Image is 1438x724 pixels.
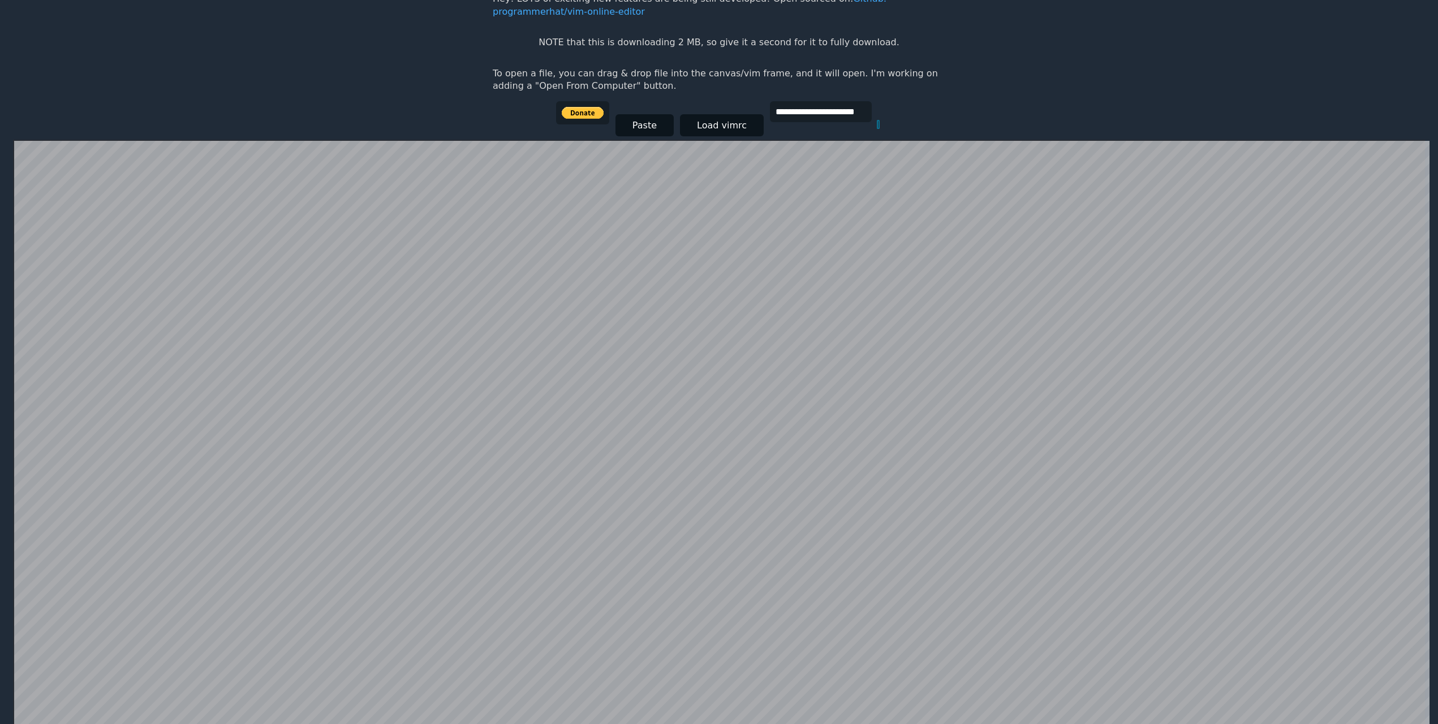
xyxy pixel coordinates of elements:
[539,36,899,49] p: NOTE that this is downloading 2 MB, so give it a second for it to fully download.
[680,114,764,136] button: Load vimrc
[615,114,674,136] button: Paste
[493,67,945,93] p: To open a file, you can drag & drop file into the canvas/vim frame, and it will open. I'm working...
